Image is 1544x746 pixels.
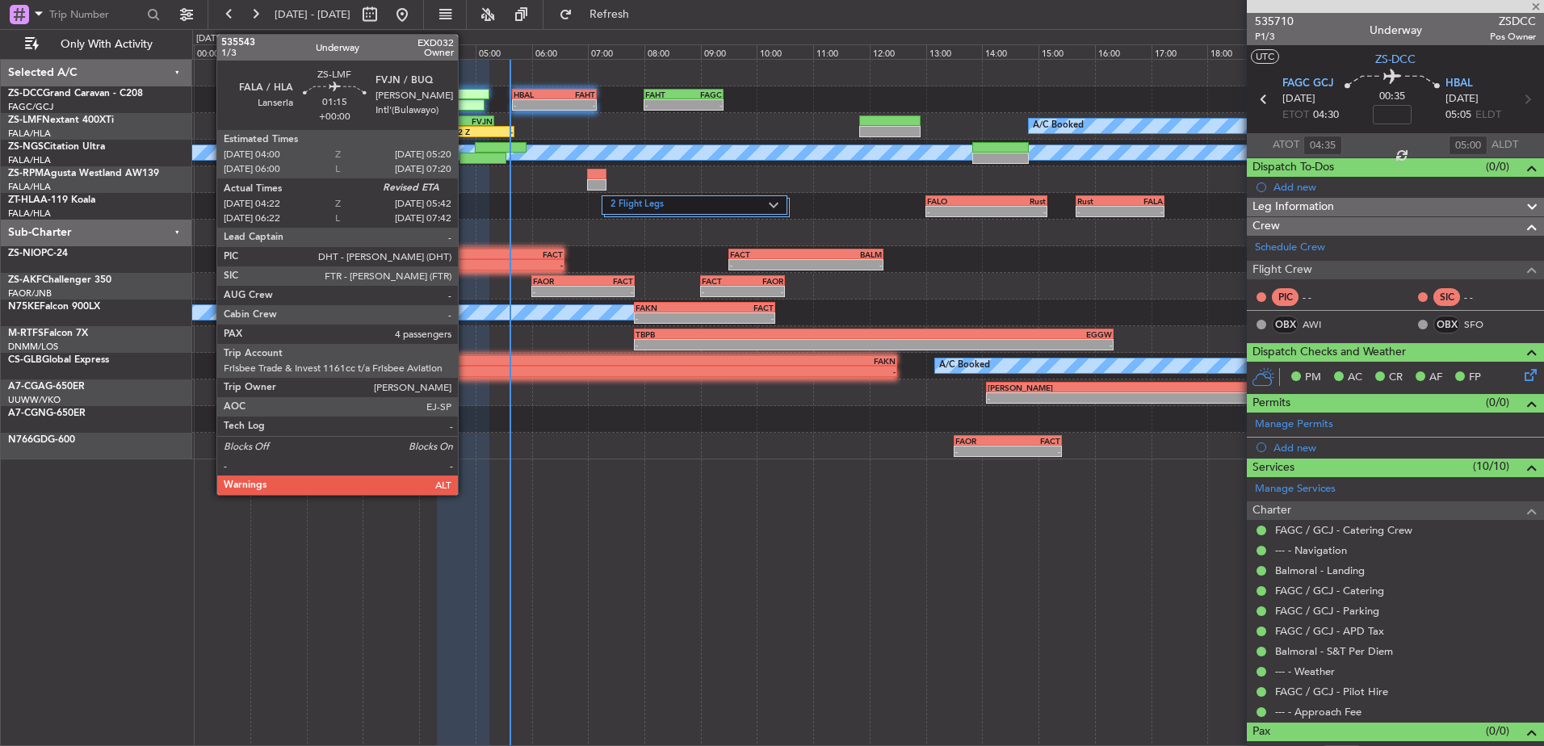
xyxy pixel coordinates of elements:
span: M-RTFS [8,329,44,338]
a: FAGC/GCJ [8,101,53,113]
div: - [988,393,1230,403]
div: FAKN [636,303,704,312]
div: FAHT [555,90,596,99]
span: ELDT [1475,107,1501,124]
span: HBAL [1445,76,1473,92]
a: FALA/HLA [8,128,51,140]
div: 17:00 [1152,44,1208,59]
a: ZS-NGSCitation Ultra [8,142,105,152]
span: ZT-HLA [8,195,40,205]
span: ZS-DCC [8,89,43,98]
div: FAHT [645,90,684,99]
div: 09:00 [701,44,757,59]
div: - [636,340,874,350]
div: - [1231,393,1473,403]
div: - [702,287,743,296]
div: FALO [927,196,987,206]
span: (0/0) [1486,158,1509,175]
button: UTC [1251,49,1279,64]
span: AF [1429,370,1442,386]
div: 18:00 [1207,44,1264,59]
span: Only With Activity [42,39,170,50]
input: Trip Number [49,2,142,27]
a: A7-CGAG-650ER [8,382,85,392]
a: ZS-RPMAgusta Westland AW139 [8,169,159,178]
div: - [514,100,555,110]
div: FALA [420,116,456,126]
div: - [1077,207,1120,216]
span: FP [1469,370,1481,386]
div: 08:00 [644,44,701,59]
div: FACT [1231,383,1473,392]
span: AC [1348,370,1362,386]
div: - - [1464,290,1500,304]
div: - [730,260,806,270]
a: Manage Permits [1255,417,1333,433]
div: Add new [1273,441,1536,455]
div: FAOR [955,436,1008,446]
label: 2 Flight Legs [610,199,769,212]
span: ZS-RPM [8,169,44,178]
div: - [583,287,633,296]
span: Dispatch Checks and Weather [1252,343,1406,362]
a: ZT-HLAA-119 Koala [8,195,95,205]
span: Leg Information [1252,198,1334,216]
a: FAOR/JNB [8,287,52,300]
div: 07:00 [588,44,644,59]
div: FACT [702,276,743,286]
div: 13:00 [926,44,983,59]
a: FAGC / GCJ - Catering Crew [1275,523,1412,537]
span: [DATE] [1445,91,1479,107]
a: FAGC / GCJ - Catering [1275,584,1384,597]
span: Pos Owner [1490,30,1536,44]
a: FALA/HLA [8,207,51,220]
div: - [742,287,783,296]
a: FAGC / GCJ - Pilot Hire [1275,685,1388,698]
div: OMDB [363,356,629,366]
span: [DATE] - [DATE] [275,7,350,22]
span: Crew [1252,217,1280,236]
div: - [555,100,596,110]
div: - [363,367,629,376]
span: Dispatch To-Dos [1252,158,1334,177]
a: N766GDG-600 [8,435,75,445]
a: ZS-LMFNextant 400XTi [8,115,114,125]
button: Refresh [552,2,648,27]
span: ZS-NIO [8,249,41,258]
span: ZS-NGS [8,142,44,152]
div: 06:00 [532,44,589,59]
div: 03:00 [363,44,419,59]
span: (10/10) [1473,458,1509,475]
span: ZS-AKF [8,275,42,285]
div: 00:00 [194,44,250,59]
span: Charter [1252,501,1291,520]
a: UUWW/VKO [8,394,61,406]
div: - [874,340,1112,350]
a: ZS-DCCGrand Caravan - C208 [8,89,143,98]
div: 10:00 [757,44,813,59]
div: 04:00 [419,44,476,59]
div: - [806,260,882,270]
div: OBX [1433,316,1460,333]
div: - [705,313,774,323]
div: 02:00 [307,44,363,59]
div: FACT [730,249,806,259]
div: FVJN [456,116,493,126]
div: FACT [705,303,774,312]
span: Flight Crew [1252,261,1312,279]
a: CS-GLBGlobal Express [8,355,109,365]
div: 12:00 [870,44,926,59]
a: N75KEFalcon 900LX [8,302,100,312]
a: Balmoral - Landing [1275,564,1365,577]
div: - [684,100,723,110]
div: TBPB [636,329,874,339]
div: 01:00 [250,44,307,59]
span: CS-GLB [8,355,42,365]
div: [DATE] - [DATE] [196,32,258,46]
div: FACT [1008,436,1060,446]
div: A/C Booked [939,354,990,378]
span: [DATE] [1282,91,1315,107]
div: - - [1303,290,1339,304]
div: FALA [1120,196,1163,206]
span: (0/0) [1486,723,1509,740]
